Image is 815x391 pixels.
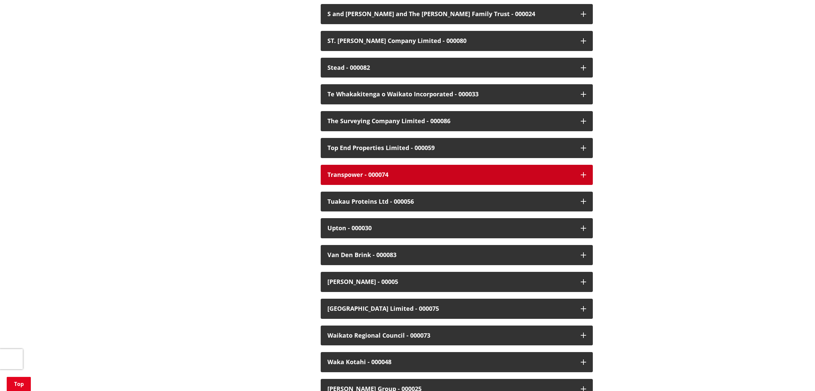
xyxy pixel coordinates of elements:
[321,218,593,238] button: Upton - 000030
[327,172,574,178] div: Transpower - 000074
[321,111,593,131] button: The Surveying Company Limited - 000086
[321,326,593,346] button: Waikato Regional Council - 000073
[321,352,593,372] button: Waka Kotahi - 000048
[327,91,574,98] div: Te Whakakitenga o Waikato Incorporated - 000033
[327,198,574,205] div: Tuakau Proteins Ltd - 000056
[321,31,593,51] button: ST. [PERSON_NAME] Company Limited - 000080
[327,279,574,285] div: [PERSON_NAME] - 00005
[321,84,593,104] button: Te Whakakitenga o Waikato Incorporated - 000033
[327,64,574,71] div: Stead - 000082
[327,225,574,232] div: Upton - 000030
[327,359,574,365] div: Waka Kotahi - 000048
[321,4,593,24] button: S and [PERSON_NAME] and The [PERSON_NAME] Family Trust - 000024
[321,138,593,158] button: Top End Properties Limited - 000059
[321,299,593,319] button: [GEOGRAPHIC_DATA] Limited - 000075
[321,165,593,185] button: Transpower - 000074
[327,118,574,125] div: The Surveying Company Limited - 000086
[321,192,593,212] button: Tuakau Proteins Ltd - 000056
[321,245,593,265] button: Van Den Brink - 000083
[327,145,574,151] div: Top End Properties Limited - 000059
[784,363,808,387] iframe: Messenger Launcher
[327,305,574,312] div: [GEOGRAPHIC_DATA] Limited - 000075
[321,58,593,78] button: Stead - 000082
[321,272,593,292] button: [PERSON_NAME] - 00005
[327,252,574,258] div: Van Den Brink - 000083
[327,332,574,339] div: Waikato Regional Council - 000073
[327,11,574,17] div: S and [PERSON_NAME] and The [PERSON_NAME] Family Trust - 000024
[7,377,31,391] a: Top
[327,38,574,44] div: ST. [PERSON_NAME] Company Limited - 000080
